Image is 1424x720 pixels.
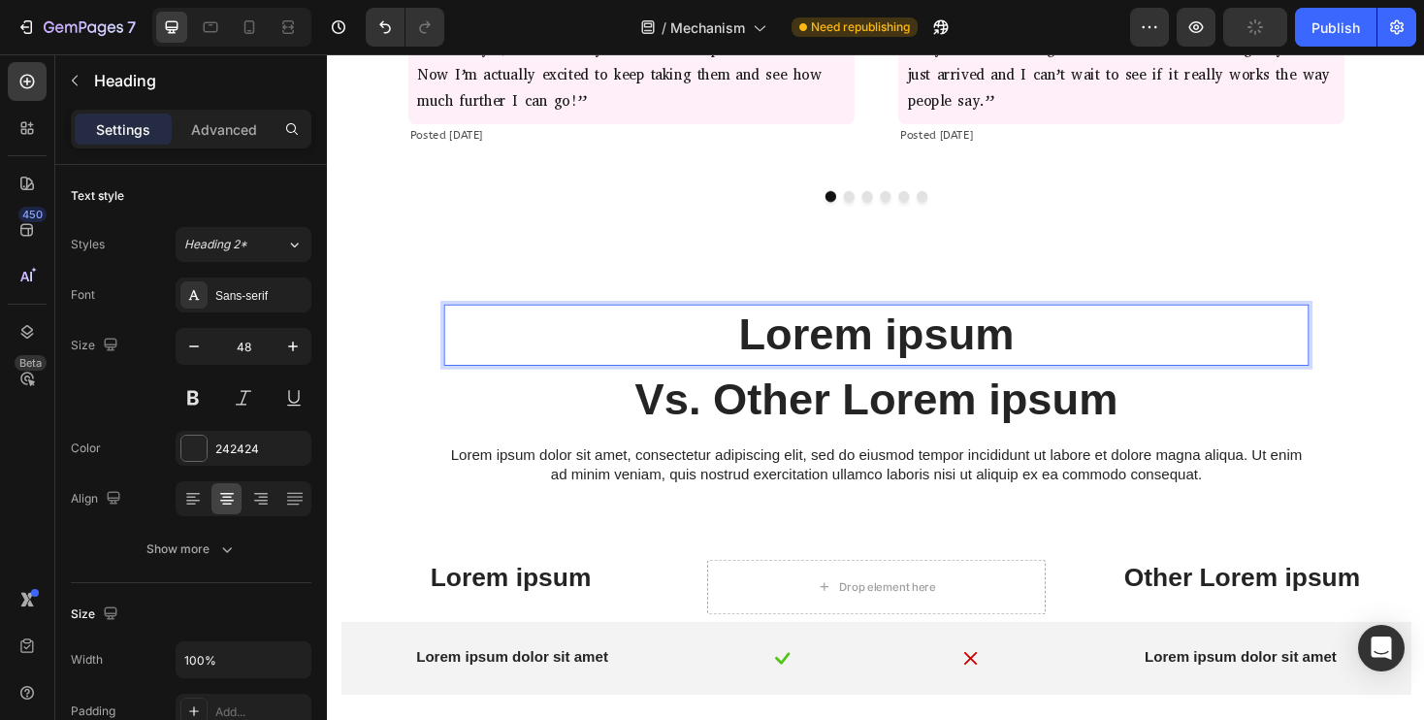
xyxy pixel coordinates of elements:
[1358,625,1405,671] div: Open Intercom Messenger
[71,187,124,205] div: Text style
[811,18,910,36] span: Need republishing
[146,540,237,559] div: Show more
[16,539,372,573] p: Lorem ipsum
[191,119,257,140] p: Advanced
[125,337,1039,397] p: Vs. Other Lorem ipsum
[605,146,617,157] button: Dot
[215,287,307,305] div: Sans-serif
[327,54,1424,720] iframe: Design area
[793,539,1148,573] p: Other Lorem ipsum
[467,626,498,657] img: gempages_432750572815254551-de59cdfe-9085-4849-ac65-76e25a1de2aa.svg
[666,626,697,657] img: gempages_432750572815254551-de62ae67-f31e-4b8d-84fc-6c17c4689afb.svg
[366,8,444,47] div: Undo/Redo
[799,631,1138,651] p: Lorem ipsum dolor sit amet
[71,486,125,512] div: Align
[71,532,311,567] button: Show more
[625,146,636,157] button: Dot
[71,440,101,457] div: Color
[71,703,115,720] div: Padding
[662,17,666,38] span: /
[127,16,136,39] p: 7
[94,69,304,92] p: Heading
[26,631,365,651] p: Lorem ipsum dolor sit amet
[670,17,745,38] span: Mechanism
[71,286,95,304] div: Font
[15,355,47,371] div: Beta
[8,8,145,47] button: 7
[71,333,122,359] div: Size
[586,146,598,157] button: Dot
[566,146,578,157] button: Dot
[176,227,311,262] button: Heading 2*
[71,651,103,669] div: Width
[177,642,310,677] input: Auto
[1295,8,1376,47] button: Publish
[18,207,47,222] div: 450
[607,77,1077,98] p: Posted [DATE]
[528,146,539,157] button: Dot
[547,146,559,157] button: Dot
[71,602,122,628] div: Size
[71,236,105,253] div: Styles
[96,119,150,140] p: Settings
[215,441,307,458] div: 242424
[542,558,645,573] div: Drop element here
[125,268,1039,328] p: Lorem ipsum
[184,236,247,253] span: Heading 2*
[1311,17,1360,38] div: Publish
[123,266,1041,330] h2: Rich Text Editor. Editing area: main
[125,416,1039,457] p: Lorem ipsum dolor sit amet, consectetur adipiscing elit, sed do eiusmod tempor incididunt ut labo...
